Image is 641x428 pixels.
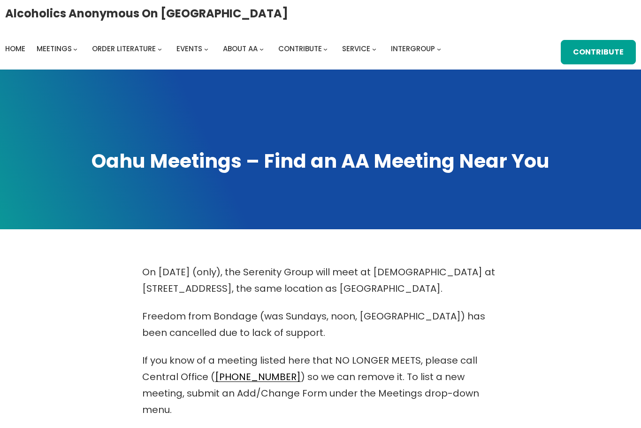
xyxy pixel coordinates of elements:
[5,44,25,54] span: Home
[215,370,301,383] a: [PHONE_NUMBER]
[176,42,202,55] a: Events
[437,47,441,51] button: Intergroup submenu
[142,264,499,297] p: On [DATE] (only), the Serenity Group will meet at [DEMOGRAPHIC_DATA] at [STREET_ADDRESS], the sam...
[223,42,258,55] a: About AA
[223,44,258,54] span: About AA
[391,42,435,55] a: Intergroup
[5,42,444,55] nav: Intergroup
[342,44,370,54] span: Service
[259,47,264,51] button: About AA submenu
[278,42,322,55] a: Contribute
[176,44,202,54] span: Events
[278,44,322,54] span: Contribute
[142,308,499,341] p: Freedom from Bondage (was Sundays, noon, [GEOGRAPHIC_DATA]) has been cancelled due to lack of sup...
[561,40,636,64] a: Contribute
[323,47,328,51] button: Contribute submenu
[5,3,288,23] a: Alcoholics Anonymous on [GEOGRAPHIC_DATA]
[142,352,499,418] p: If you know of a meeting listed here that NO LONGER MEETS, please call Central Office ( ) so we c...
[37,44,72,54] span: Meetings
[158,47,162,51] button: Order Literature submenu
[391,44,435,54] span: Intergroup
[5,42,25,55] a: Home
[342,42,370,55] a: Service
[73,47,77,51] button: Meetings submenu
[92,44,156,54] span: Order Literature
[9,148,632,174] h1: Oahu Meetings – Find an AA Meeting Near You
[37,42,72,55] a: Meetings
[372,47,376,51] button: Service submenu
[204,47,208,51] button: Events submenu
